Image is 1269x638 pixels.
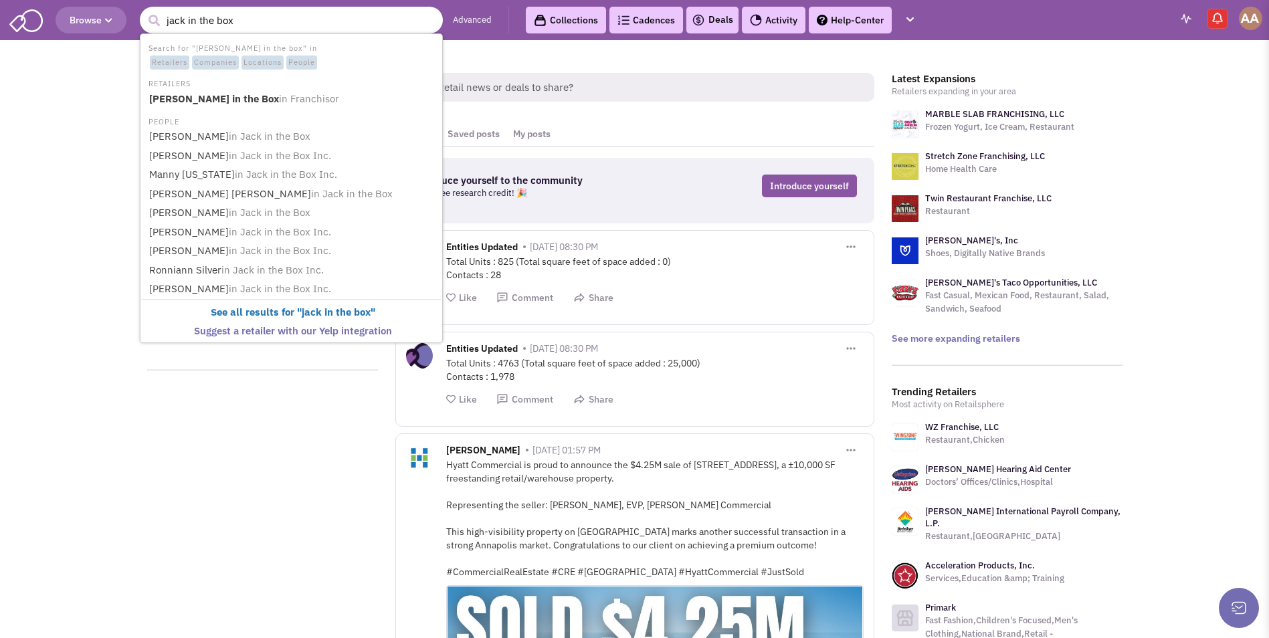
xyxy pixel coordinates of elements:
a: Advanced [453,14,492,27]
input: Search [140,7,443,33]
b: jack in the box [302,306,371,318]
button: Like [446,393,477,406]
p: Frozen Yogurt, Ice Cream, Restaurant [925,120,1074,134]
a: Collections [526,7,606,33]
p: Home Health Care [925,163,1045,176]
li: Search for "[PERSON_NAME] in the box" in [142,40,441,71]
a: Ronniann Silverin Jack in the Box Inc. [145,261,440,280]
a: Deals [692,12,733,28]
img: logo [892,153,918,180]
p: Fast Casual, Mexican Food, Restaurant, Salad, Sandwich, Seafood [925,289,1122,316]
li: PEOPLE [142,114,441,128]
a: WZ Franchise, LLC [925,421,999,433]
img: icon-retailer-placeholder.png [892,605,918,631]
img: help.png [817,15,827,25]
b: Suggest a retailer with our Yelp integration [194,324,392,337]
a: Acceleration Products, Inc. [925,560,1035,571]
a: My posts [506,122,557,146]
p: Doctors’ Offices/Clinics,Hospital [925,475,1071,489]
a: Primark [925,602,956,613]
span: Like [459,393,477,405]
span: [PERSON_NAME] [446,444,520,459]
span: in Jack in the Box Inc. [229,244,331,257]
h3: Latest Expansions [892,73,1122,85]
a: [PERSON_NAME]in Jack in the Box Inc. [145,242,440,260]
a: [PERSON_NAME] Hearing Aid Center [925,463,1071,475]
b: See all results for " " [211,306,375,318]
a: Manny [US_STATE]in Jack in the Box Inc. [145,166,440,184]
span: Companies [192,56,239,70]
span: Entities Updated [446,241,518,256]
img: logo [892,280,918,306]
span: in Jack in the Box [311,187,393,200]
span: [DATE] 08:30 PM [530,241,598,253]
img: logo [892,237,918,264]
img: SmartAdmin [9,7,43,32]
a: Cadences [609,7,683,33]
span: in Jack in the Box Inc. [229,149,331,162]
img: icon-deals.svg [692,12,705,28]
a: Activity [742,7,805,33]
a: MARBLE SLAB FRANCHISING, LLC [925,108,1064,120]
span: in Jack in the Box Inc. [229,282,331,295]
a: Suggest a retailer with our Yelp integration [145,322,440,340]
a: [PERSON_NAME] in the Boxin Franchisor [145,90,440,108]
button: Share [573,292,613,304]
img: Abe Arteaga [1239,7,1262,30]
a: Help-Center [809,7,892,33]
p: Restaurant [925,205,1052,218]
a: [PERSON_NAME] International Payroll Company, L.P. [925,506,1120,529]
a: Twin Restaurant Franchise, LLC [925,193,1052,204]
span: in Jack in the Box Inc. [229,225,331,238]
div: Total Units : 825 (Total square feet of space added : 0) Contacts : 28 [446,255,864,282]
span: in Jack in the Box [229,206,310,219]
h3: Introduce yourself to the community [412,175,665,187]
span: in Jack in the Box Inc. [221,263,324,276]
button: Like [446,292,477,304]
div: Total Units : 4763 (Total square feet of space added : 25,000) Contacts : 1,978 [446,356,864,383]
button: Browse [56,7,126,33]
a: [PERSON_NAME]in Jack in the Box Inc. [145,223,440,241]
span: [DATE] 01:57 PM [532,444,601,456]
img: Activity.png [750,14,762,26]
button: Share [573,393,613,406]
button: Comment [496,292,553,304]
a: [PERSON_NAME]in Jack in the Box Inc. [145,280,440,298]
a: Introduce yourself [762,175,857,197]
p: Retailers expanding in your area [892,85,1122,98]
span: Retail news or deals to share? [427,73,874,102]
img: logo [892,111,918,138]
img: Cadences_logo.png [617,15,629,25]
p: Get a free research credit! 🎉 [412,187,665,200]
p: Most activity on Retailsphere [892,398,1122,411]
h3: Trending Retailers [892,386,1122,398]
span: People [286,56,317,70]
a: See more expanding retailers [892,332,1020,344]
a: [PERSON_NAME]in Jack in the Box [145,128,440,146]
span: Entities Updated [446,342,518,358]
a: [PERSON_NAME] [PERSON_NAME]in Jack in the Box [145,185,440,203]
span: Browse [70,14,112,26]
span: Locations [241,56,284,70]
b: [PERSON_NAME] in the Box [149,92,279,105]
span: in Franchisor [279,92,339,105]
img: www.wingzone.com [892,424,918,451]
a: Saved posts [441,122,506,146]
div: Hyatt Commercial is proud to announce the $4.25M sale of [STREET_ADDRESS], a ±10,000 SF freestand... [446,458,864,578]
p: Shoes, Digitally Native Brands [925,247,1045,260]
a: [PERSON_NAME]in Jack in the Box Inc. [145,147,440,165]
li: RETAILERS [142,76,441,90]
a: [PERSON_NAME]'s, Inc [925,235,1018,246]
p: Services,Education &amp; Training [925,572,1064,585]
span: Like [459,292,477,304]
img: logo [892,195,918,222]
span: in Jack in the Box Inc. [235,168,337,181]
a: [PERSON_NAME]in Jack in the Box [145,204,440,222]
a: See all results for "jack in the box" [145,304,440,322]
button: Comment [496,393,553,406]
span: [DATE] 08:30 PM [530,342,598,354]
span: Retailers [150,56,189,70]
a: Stretch Zone Franchising, LLC [925,150,1045,162]
span: in Jack in the Box [229,130,310,142]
